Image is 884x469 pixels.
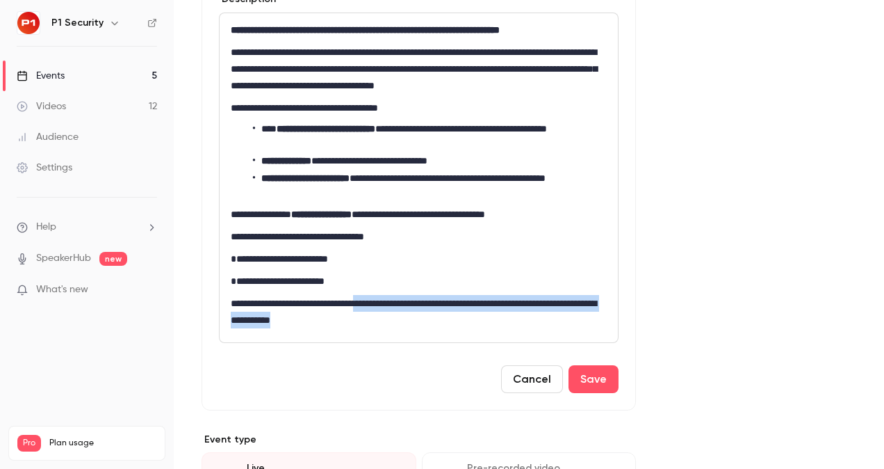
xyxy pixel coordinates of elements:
[49,438,156,449] span: Plan usage
[220,13,618,342] div: editor
[501,365,563,393] button: Cancel
[17,100,66,113] div: Videos
[17,12,40,34] img: P1 Security
[17,69,65,83] div: Events
[17,435,41,452] span: Pro
[36,220,56,234] span: Help
[36,251,91,266] a: SpeakerHub
[140,284,157,296] iframe: Noticeable Trigger
[36,283,88,297] span: What's new
[219,13,619,343] section: description
[17,130,79,144] div: Audience
[99,252,127,266] span: new
[17,220,157,234] li: help-dropdown-opener
[568,365,619,393] button: Save
[202,433,636,447] p: Event type
[51,16,104,30] h6: P1 Security
[17,161,72,175] div: Settings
